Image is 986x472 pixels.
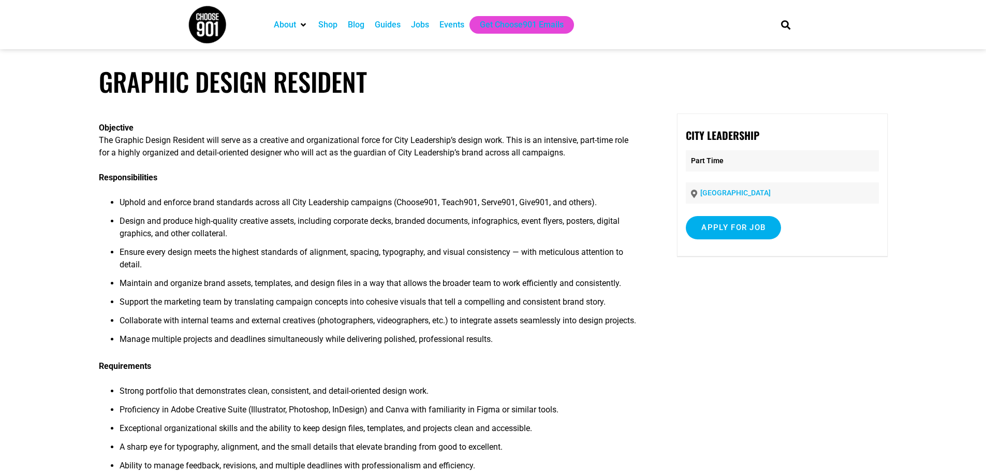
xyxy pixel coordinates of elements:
[686,127,759,143] strong: City Leadership
[120,386,429,396] span: Strong portfolio that demonstrates clean, consistent, and detail-oriented design work.
[99,135,628,158] span: The Graphic Design Resident will serve as a creative and organizational force for City Leadership...
[777,16,794,33] div: Search
[348,19,364,31] a: Blog
[686,216,781,239] input: Apply for job
[99,66,888,97] h1: Graphic Design Resident
[120,423,532,433] span: Exceptional organizational skills and the ability to keep design files, templates, and projects c...
[120,297,606,307] span: Support the marketing team by translating campaign concepts into cohesive visuals that tell a com...
[120,316,636,325] span: Collaborate with internal teams and external creatives (photographers, videographers, etc.) to in...
[269,16,313,34] div: About
[120,442,503,452] span: A sharp eye for typography, alignment, and the small details that elevate branding from good to e...
[120,334,493,344] span: Manage multiple projects and deadlines simultaneously while delivering polished, professional res...
[686,150,878,171] p: Part Time
[411,19,429,31] a: Jobs
[99,123,134,133] b: Objective
[99,173,157,182] b: Responsibilities
[269,16,763,34] nav: Main nav
[120,216,620,238] span: Design and produce high-quality creative assets, including corporate decks, branded documents, in...
[700,189,771,197] a: [GEOGRAPHIC_DATA]
[99,361,151,371] b: Requirements
[120,405,558,414] span: Proficiency in Adobe Creative Suite (Illustrator, Photoshop, InDesign) and Canva with familiarity...
[120,197,597,207] span: Uphold and enforce brand standards across all City Leadership campaigns (Choose901, Teach901, Ser...
[120,278,621,288] span: Maintain and organize brand assets, templates, and design files in a way that allows the broader ...
[274,19,296,31] a: About
[120,247,623,269] span: Ensure every design meets the highest standards of alignment, spacing, typography, and visual con...
[318,19,337,31] a: Shop
[439,19,464,31] a: Events
[375,19,401,31] a: Guides
[120,461,475,470] span: Ability to manage feedback, revisions, and multiple deadlines with professionalism and efficiency.
[480,19,564,31] a: Get Choose901 Emails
